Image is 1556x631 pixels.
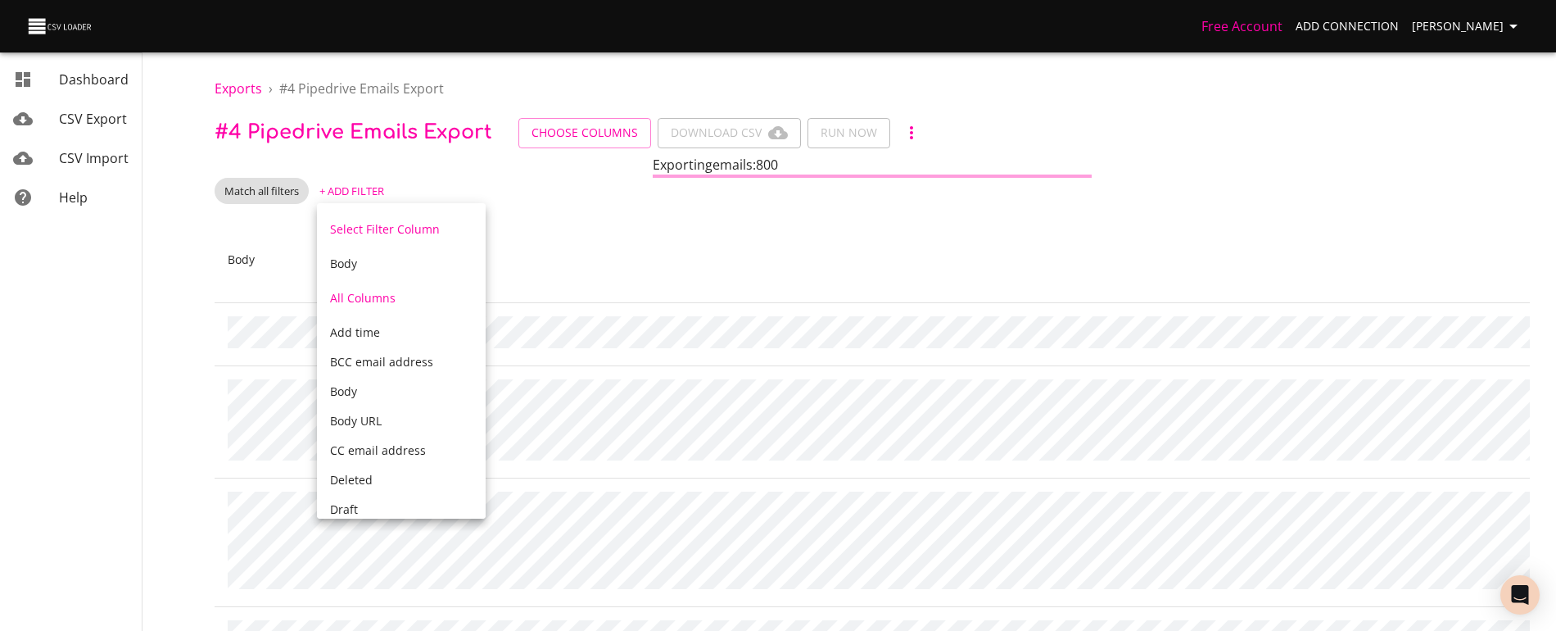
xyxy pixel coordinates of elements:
[330,502,358,517] span: Draft
[330,443,426,458] span: CC email address
[317,279,486,318] li: All Columns
[330,354,433,370] span: BCC email address
[317,436,486,465] div: CC email address
[317,406,486,436] div: Body URL
[330,325,380,340] span: Add time
[317,249,486,279] div: Body
[317,347,486,377] div: BCC email address
[317,210,486,249] li: Select Filter Column
[330,384,357,399] span: Body
[317,318,486,347] div: Add time
[330,256,357,271] span: Body
[317,377,486,406] div: Body
[1500,575,1540,615] div: Open Intercom Messenger
[317,495,486,524] div: Draft
[330,472,373,488] span: Deleted
[317,465,486,495] div: Deleted
[330,413,382,429] span: Body URL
